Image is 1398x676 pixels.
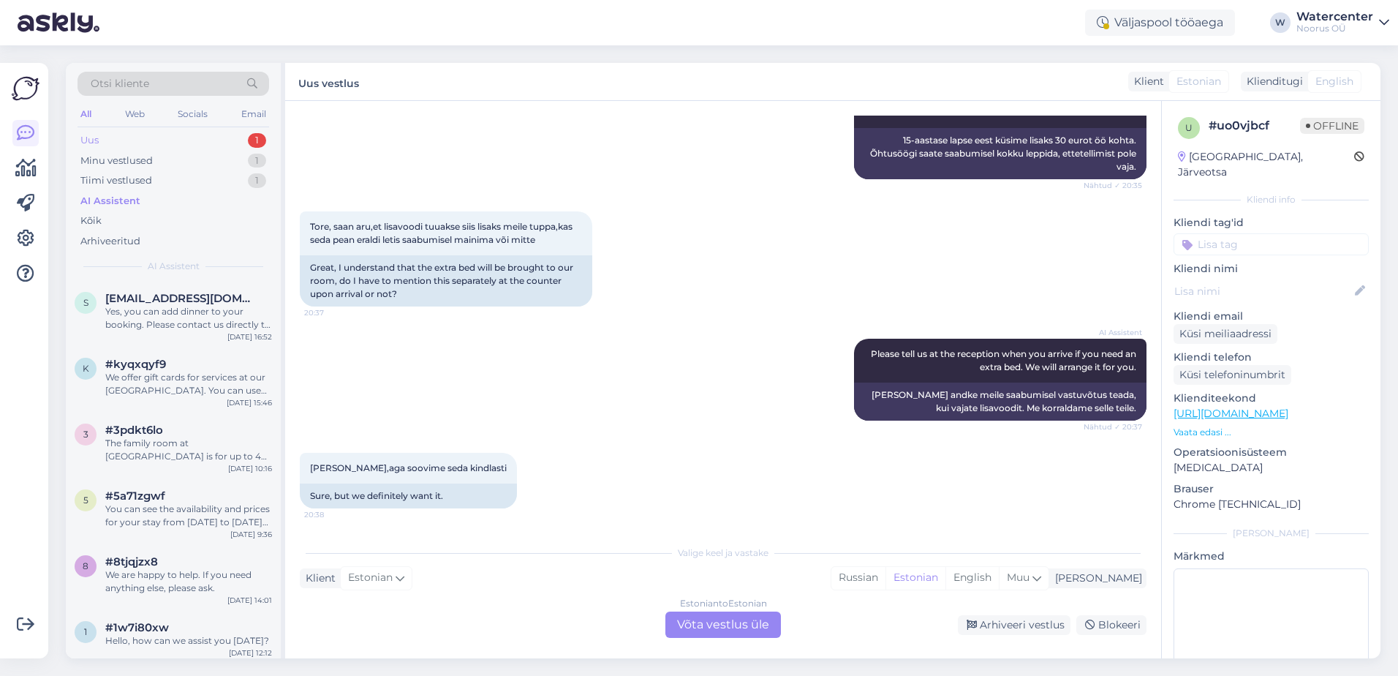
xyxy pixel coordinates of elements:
[105,358,166,371] span: #kyqxqyf9
[300,255,592,307] div: Great, I understand that the extra bed will be brought to our room, do I have to mention this sep...
[83,560,88,571] span: 8
[300,484,517,508] div: Sure, but we definitely want it.
[1209,117,1300,135] div: # uo0vjbcf
[1174,481,1369,497] p: Brauser
[1174,497,1369,512] p: Chrome [TECHNICAL_ID]
[248,154,266,168] div: 1
[238,105,269,124] div: Email
[230,529,272,540] div: [DATE] 9:36
[885,567,945,589] div: Estonian
[91,76,149,91] span: Otsi kliente
[228,463,272,474] div: [DATE] 10:16
[1174,365,1291,385] div: Küsi telefoninumbrit
[1185,122,1193,133] span: u
[1174,426,1369,439] p: Vaata edasi ...
[78,105,94,124] div: All
[148,260,200,273] span: AI Assistent
[227,397,272,408] div: [DATE] 15:46
[1174,324,1277,344] div: Küsi meiliaadressi
[1174,445,1369,460] p: Operatsioonisüsteem
[1241,74,1303,89] div: Klienditugi
[680,597,767,610] div: Estonian to Estonian
[1270,12,1291,33] div: W
[304,509,359,520] span: 20:38
[105,292,257,305] span: Sigridansu@gmail.com
[1049,571,1142,586] div: [PERSON_NAME]
[300,547,1146,560] div: Valige keel ja vastake
[80,234,140,249] div: Arhiveeritud
[1174,215,1369,230] p: Kliendi tag'id
[1296,11,1389,34] a: WatercenterNoorus OÜ
[854,383,1146,421] div: [PERSON_NAME] andke meile saabumisel vastuvõtus teada, kui vajate lisavoodit. Me korraldame selle...
[310,221,575,245] span: Tore, saan aru,et lisavoodi tuuakse siis lisaks meile tuppa,kas seda pean eraldi letis saabumisel...
[80,173,152,188] div: Tiimi vestlused
[83,297,88,308] span: S
[665,612,781,638] div: Võta vestlus üle
[1174,261,1369,277] p: Kliendi nimi
[84,626,87,637] span: 1
[227,331,272,342] div: [DATE] 16:52
[105,555,158,568] span: #8tjqjzx8
[304,307,359,318] span: 20:37
[1315,74,1353,89] span: English
[1174,527,1369,540] div: [PERSON_NAME]
[1296,11,1373,23] div: Watercenter
[1174,233,1369,255] input: Lisa tag
[227,595,272,606] div: [DATE] 14:01
[105,568,272,595] div: We are happy to help. If you need anything else, please ask.
[958,615,1070,635] div: Arhiveeri vestlus
[105,621,169,634] span: #1w7i80xw
[300,571,336,586] div: Klient
[83,429,88,440] span: 3
[175,105,211,124] div: Socials
[1174,407,1288,420] a: [URL][DOMAIN_NAME]
[80,154,153,168] div: Minu vestlused
[1174,549,1369,564] p: Märkmed
[105,305,272,331] div: Yes, you can add dinner to your booking. Please contact us directly to change your reservation an...
[1174,193,1369,206] div: Kliendi info
[122,105,148,124] div: Web
[854,128,1146,179] div: 15-aastase lapse eest küsime lisaks 30 eurot öö kohta. Õhtusöögi saate saabumisel kokku leppida, ...
[229,647,272,658] div: [DATE] 12:12
[1084,180,1142,191] span: Nähtud ✓ 20:35
[1178,149,1354,180] div: [GEOGRAPHIC_DATA], Järveotsa
[105,489,165,503] span: #5a71zgwf
[1174,283,1352,299] input: Lisa nimi
[1007,571,1029,584] span: Muu
[1085,10,1235,36] div: Väljaspool tööaega
[12,75,39,102] img: Askly Logo
[248,173,266,188] div: 1
[1300,118,1364,134] span: Offline
[1174,309,1369,324] p: Kliendi email
[1128,74,1164,89] div: Klient
[105,371,272,397] div: We offer gift cards for services at our [GEOGRAPHIC_DATA]. You can use them for accommodation, di...
[945,567,999,589] div: English
[298,72,359,91] label: Uus vestlus
[83,363,89,374] span: k
[310,462,507,473] span: [PERSON_NAME],aga soovime seda kindlasti
[1076,615,1146,635] div: Blokeeri
[1176,74,1221,89] span: Estonian
[1084,421,1142,432] span: Nähtud ✓ 20:37
[831,567,885,589] div: Russian
[871,348,1138,372] span: Please tell us at the reception when you arrive if you need an extra bed. We will arrange it for ...
[80,214,102,228] div: Kõik
[105,437,272,463] div: The family room at [GEOGRAPHIC_DATA] is for up to 4 people and is perfect for families. Your chil...
[1174,350,1369,365] p: Kliendi telefon
[1087,327,1142,338] span: AI Assistent
[105,503,272,529] div: You can see the availability and prices for your stay from [DATE] to [DATE] on our booking page. ...
[80,194,140,209] div: AI Assistent
[80,133,99,148] div: Uus
[1296,23,1373,34] div: Noorus OÜ
[248,133,266,148] div: 1
[83,495,88,506] span: 5
[348,570,393,586] span: Estonian
[1174,460,1369,476] p: [MEDICAL_DATA]
[105,634,272,647] div: Hello, how can we assist you [DATE]?
[1174,391,1369,406] p: Klienditeekond
[105,424,163,437] span: #3pdkt6lo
